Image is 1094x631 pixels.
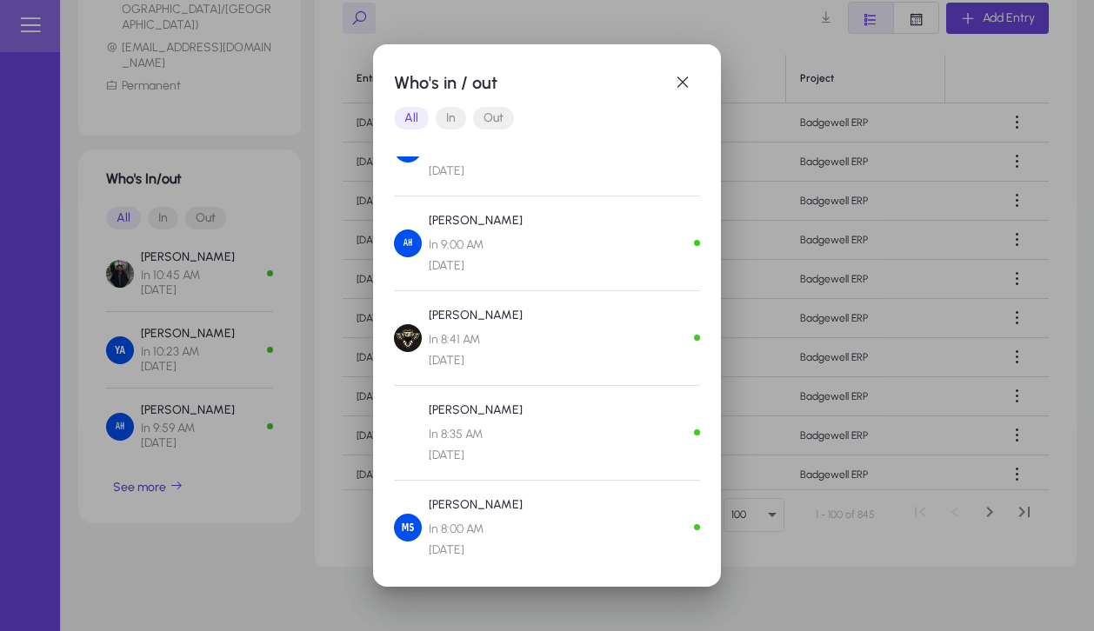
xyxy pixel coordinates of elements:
[394,419,422,447] img: Mahmoud Samy
[394,101,700,136] mat-button-toggle-group: Font Style
[429,329,523,371] span: In 8:41 AM [DATE]
[436,107,466,130] button: In
[394,229,422,257] img: Ahmed Hafez
[429,424,523,466] span: In 8:35 AM [DATE]
[429,400,523,421] p: [PERSON_NAME]
[429,305,523,326] p: [PERSON_NAME]
[394,69,665,96] h1: Who's in / out
[429,140,523,182] span: In 9:15 AM [DATE]
[429,235,523,276] span: In 9:00 AM [DATE]
[429,495,523,515] p: [PERSON_NAME]
[429,210,523,231] p: [PERSON_NAME]
[473,107,514,130] button: Out
[394,514,422,541] img: mahmoud srour
[429,519,523,561] span: In 8:00 AM [DATE]
[394,107,429,130] button: All
[394,324,422,352] img: Hazem Mourad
